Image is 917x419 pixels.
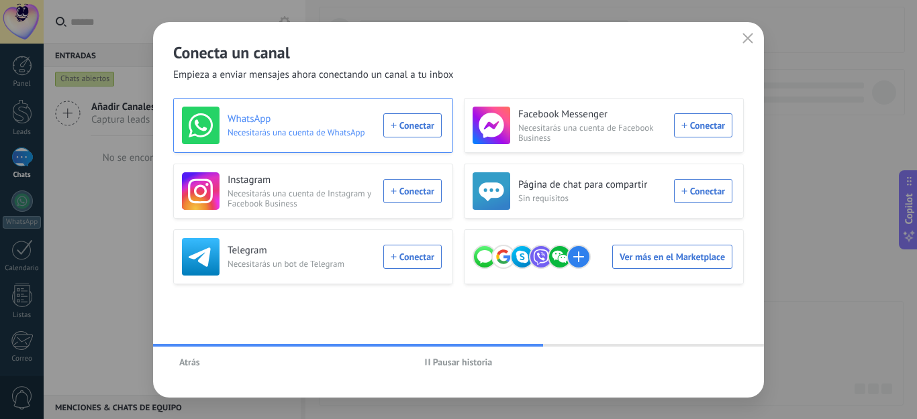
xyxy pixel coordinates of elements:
h3: Página de chat para compartir [518,178,666,192]
span: Empieza a enviar mensajes ahora conectando un canal a tu inbox [173,68,454,82]
span: Atrás [179,357,200,367]
span: Necesitarás un bot de Telegram [228,259,375,269]
span: Necesitarás una cuenta de Facebook Business [518,123,666,143]
span: Necesitarás una cuenta de WhatsApp [228,127,375,137]
span: Necesitarás una cuenta de Instagram y Facebook Business [228,188,375,208]
h2: Conecta un canal [173,42,744,63]
button: Atrás [173,352,206,372]
h3: Instagram [228,174,375,187]
span: Pausar historia [433,357,493,367]
h3: Telegram [228,244,375,257]
h3: WhatsApp [228,113,375,126]
button: Pausar historia [419,352,499,372]
h3: Facebook Messenger [518,108,666,121]
span: Sin requisitos [518,193,666,203]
